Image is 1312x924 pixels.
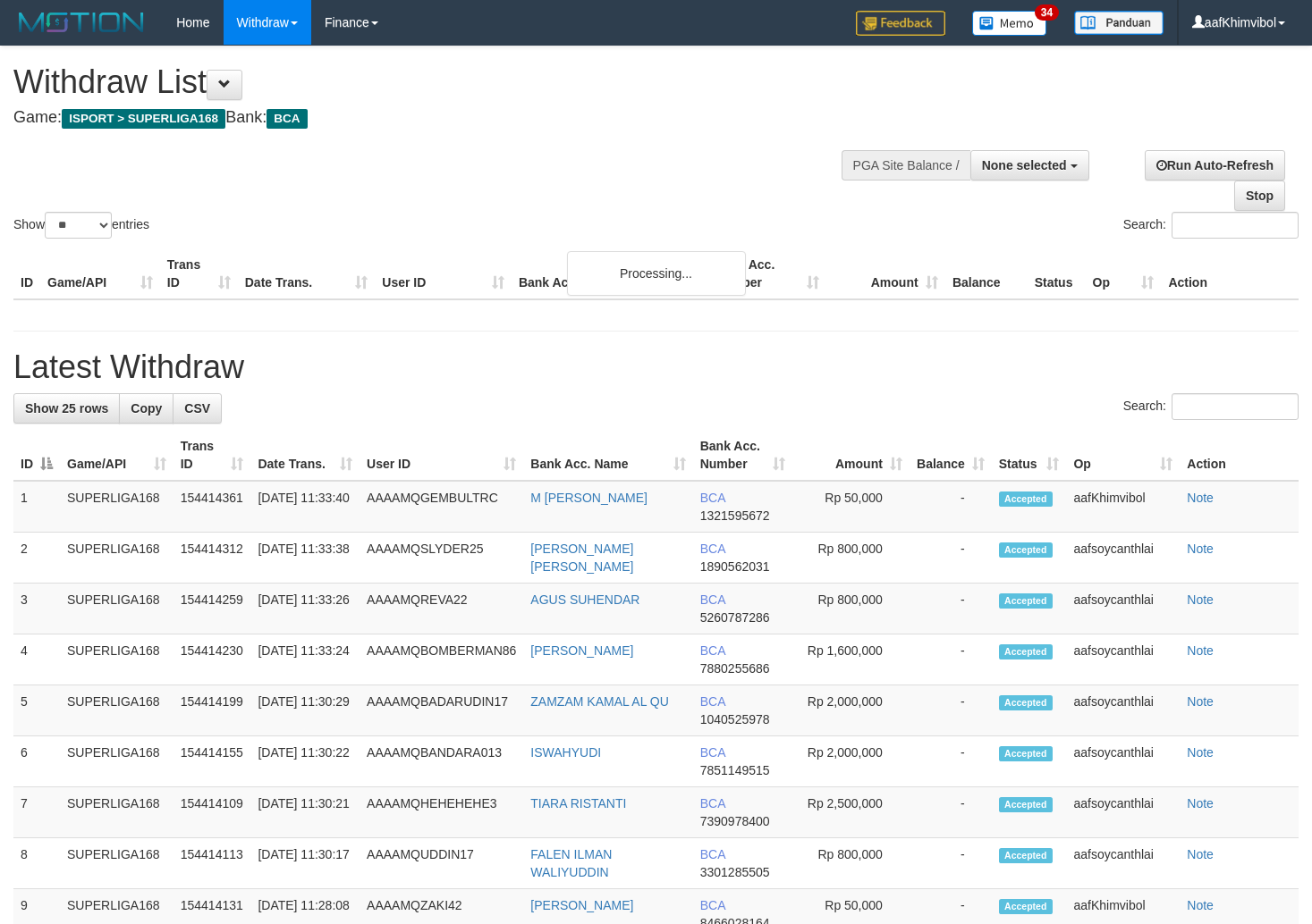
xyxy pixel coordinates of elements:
[792,838,910,889] td: Rp 800,000
[530,491,648,505] a: M [PERSON_NAME]
[530,745,601,760] a: ISWAHYUDI
[60,838,174,889] td: SUPERLIGA168
[13,64,857,100] h1: Withdraw List
[1066,533,1180,584] td: aafsoycanthlai
[13,787,60,838] td: 7
[972,11,1047,36] img: Button%20Memo.svg
[910,481,992,533] td: -
[1066,584,1180,634] td: aafsoycanthlai
[131,401,162,416] span: Copy
[826,248,945,299] th: Amount
[1074,11,1164,35] img: panduan.png
[60,430,174,481] th: Game/API: activate to sort column ascending
[60,685,174,736] td: SUPERLIGA168
[792,481,910,533] td: Rp 50,000
[250,685,360,736] td: [DATE] 11:30:29
[700,814,770,828] span: Copy 7390978400 to clipboard
[250,736,360,787] td: [DATE] 11:30:22
[982,158,1067,172] span: None selected
[250,634,360,685] td: [DATE] 11:33:24
[174,787,251,838] td: 154414109
[700,559,770,574] span: Copy 1890562031 to clipboard
[250,787,360,838] td: [DATE] 11:30:21
[13,685,60,736] td: 5
[174,430,251,481] th: Trans ID: activate to sort column ascending
[792,533,910,584] td: Rp 800,000
[530,542,633,574] a: [PERSON_NAME] [PERSON_NAME]
[1187,694,1214,709] a: Note
[792,584,910,634] td: Rp 800,000
[1187,643,1214,658] a: Note
[174,838,251,889] td: 154414113
[13,248,40,299] th: ID
[1187,542,1214,556] a: Note
[1187,898,1214,912] a: Note
[1145,150,1285,181] a: Run Auto-Refresh
[13,109,857,127] h4: Game: Bank:
[1187,745,1214,760] a: Note
[530,847,612,879] a: FALEN ILMAN WALIYUDDIN
[530,796,626,811] a: TIARA RISTANTI
[119,393,174,424] a: Copy
[13,533,60,584] td: 2
[910,430,992,481] th: Balance: activate to sort column ascending
[999,746,1053,761] span: Accepted
[1123,393,1299,420] label: Search:
[700,694,725,709] span: BCA
[60,736,174,787] td: SUPERLIGA168
[13,481,60,533] td: 1
[1066,736,1180,787] td: aafsoycanthlai
[360,685,523,736] td: AAAAMQBADARUDIN17
[792,736,910,787] td: Rp 2,000,000
[992,430,1067,481] th: Status: activate to sort column ascending
[13,393,120,424] a: Show 25 rows
[999,542,1053,558] span: Accepted
[1161,248,1299,299] th: Action
[910,685,992,736] td: -
[360,787,523,838] td: AAAAMQHEHEHEHE3
[530,643,633,658] a: [PERSON_NAME]
[700,847,725,861] span: BCA
[970,150,1089,181] button: None selected
[910,584,992,634] td: -
[792,634,910,685] td: Rp 1,600,000
[238,248,376,299] th: Date Trans.
[1234,181,1285,211] a: Stop
[707,248,826,299] th: Bank Acc. Number
[360,838,523,889] td: AAAAMQUDDIN17
[700,661,770,676] span: Copy 7880255686 to clipboard
[1187,592,1214,607] a: Note
[792,787,910,838] td: Rp 2,500,000
[1066,481,1180,533] td: aafKhimvibol
[45,212,112,239] select: Showentries
[13,584,60,634] td: 3
[1066,838,1180,889] td: aafsoycanthlai
[700,643,725,658] span: BCA
[375,248,512,299] th: User ID
[999,644,1053,659] span: Accepted
[700,592,725,607] span: BCA
[60,584,174,634] td: SUPERLIGA168
[530,694,669,709] a: ZAMZAM KAMAL AL QU
[700,610,770,625] span: Copy 5260787286 to clipboard
[700,745,725,760] span: BCA
[173,393,222,424] a: CSV
[530,592,639,607] a: AGUS SUHENDAR
[567,251,746,296] div: Processing...
[174,736,251,787] td: 154414155
[174,685,251,736] td: 154414199
[174,634,251,685] td: 154414230
[1172,393,1299,420] input: Search:
[999,899,1053,914] span: Accepted
[693,430,792,481] th: Bank Acc. Number: activate to sort column ascending
[267,109,307,129] span: BCA
[250,430,360,481] th: Date Trans.: activate to sort column ascending
[40,248,160,299] th: Game/API
[1066,685,1180,736] td: aafsoycanthlai
[250,584,360,634] td: [DATE] 11:33:26
[1066,787,1180,838] td: aafsoycanthlai
[999,593,1053,609] span: Accepted
[250,533,360,584] td: [DATE] 11:33:38
[999,491,1053,507] span: Accepted
[910,838,992,889] td: -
